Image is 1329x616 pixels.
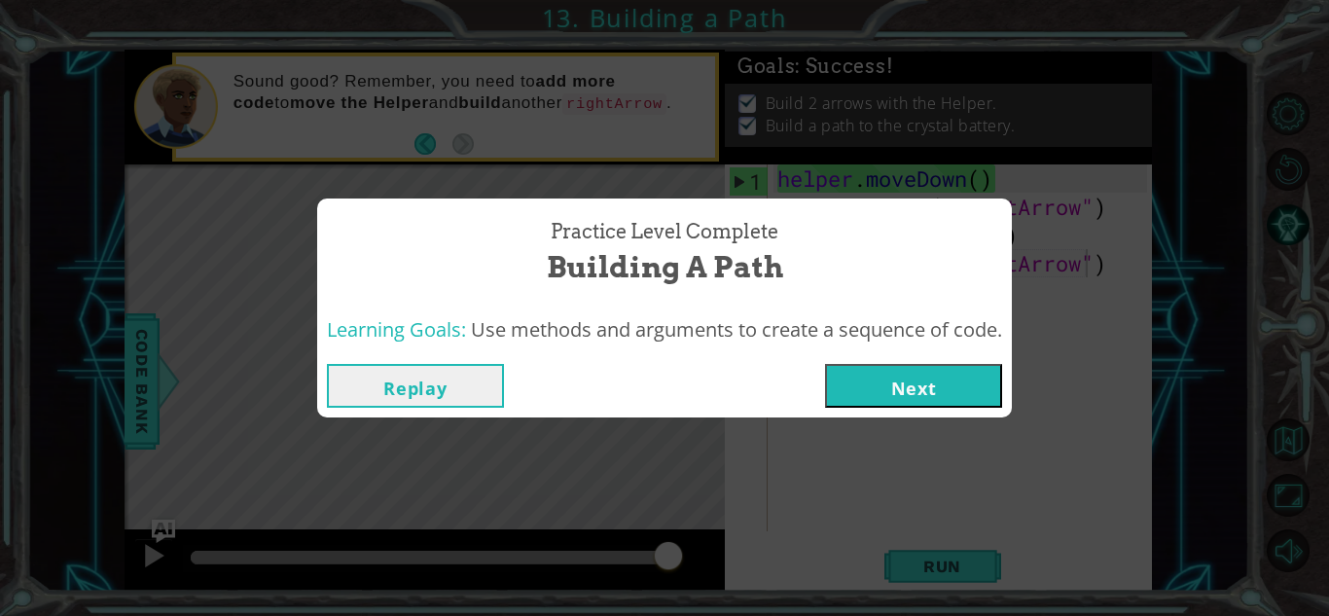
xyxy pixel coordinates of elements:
[327,316,466,343] span: Learning Goals:
[471,316,1002,343] span: Use methods and arguments to create a sequence of code.
[327,364,504,408] button: Replay
[547,246,783,288] span: Building a Path
[551,218,778,246] span: Practice Level Complete
[825,364,1002,408] button: Next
